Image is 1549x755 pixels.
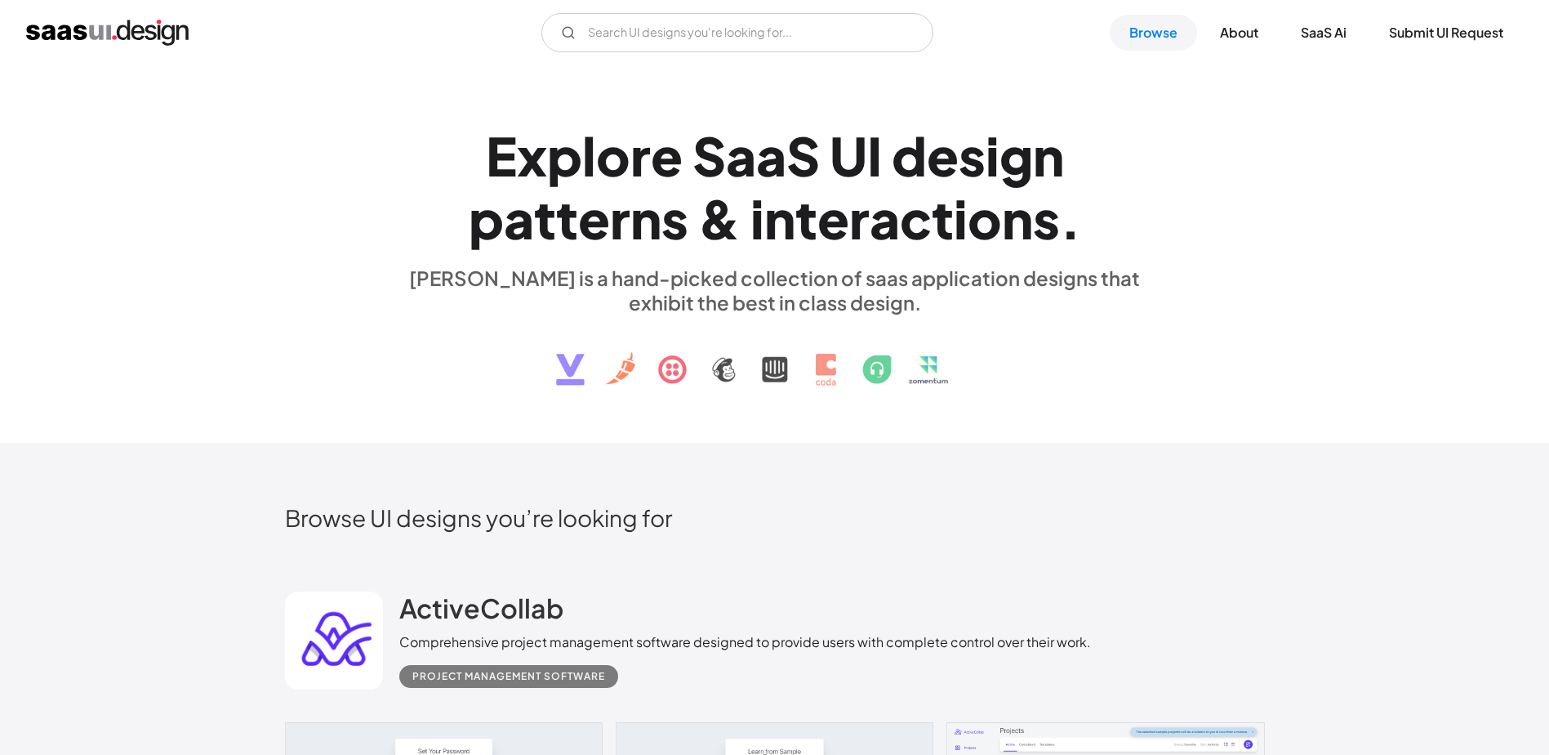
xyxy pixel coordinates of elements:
[486,124,517,187] div: E
[959,124,986,187] div: s
[1060,187,1081,250] div: .
[582,124,596,187] div: l
[596,124,630,187] div: o
[517,124,547,187] div: x
[692,124,726,187] div: S
[399,124,1151,250] h1: Explore SaaS UI design patterns & interactions.
[750,187,764,250] div: i
[1033,187,1060,250] div: s
[1281,15,1366,51] a: SaaS Ai
[399,632,1091,652] div: Comprehensive project management software designed to provide users with complete control over th...
[900,187,932,250] div: c
[830,124,867,187] div: U
[726,124,756,187] div: a
[764,187,795,250] div: n
[817,187,849,250] div: e
[1369,15,1523,51] a: Submit UI Request
[399,592,563,632] a: ActiveCollab
[849,187,870,250] div: r
[954,187,968,250] div: i
[795,187,817,250] div: t
[698,187,741,250] div: &
[399,592,563,624] h2: ActiveCollab
[610,187,630,250] div: r
[999,124,1033,187] div: g
[26,20,189,46] a: home
[534,187,556,250] div: t
[469,187,504,250] div: p
[541,13,933,52] input: Search UI designs you're looking for...
[547,124,582,187] div: p
[578,187,610,250] div: e
[986,124,999,187] div: i
[870,187,900,250] div: a
[630,187,661,250] div: n
[412,667,605,686] div: Project Management Software
[968,187,1002,250] div: o
[1200,15,1278,51] a: About
[786,124,820,187] div: S
[661,187,688,250] div: s
[399,266,1151,315] div: [PERSON_NAME] is a hand-picked collection of saas application designs that exhibit the best in cl...
[932,187,954,250] div: t
[504,187,534,250] div: a
[630,124,651,187] div: r
[651,124,683,187] div: e
[1110,15,1197,51] a: Browse
[1033,124,1064,187] div: n
[556,187,578,250] div: t
[756,124,786,187] div: a
[1002,187,1033,250] div: n
[867,124,882,187] div: I
[527,315,1022,400] img: text, icon, saas logo
[892,124,927,187] div: d
[285,503,1265,532] h2: Browse UI designs you’re looking for
[541,13,933,52] form: Email Form
[927,124,959,187] div: e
